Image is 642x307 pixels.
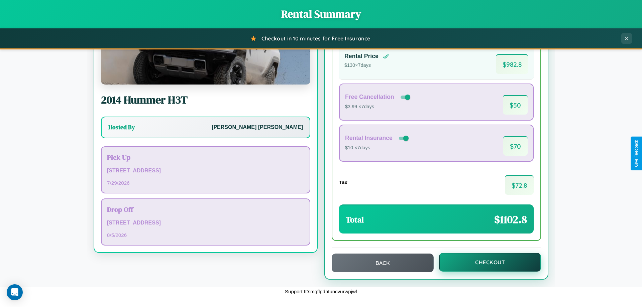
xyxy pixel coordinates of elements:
h3: Drop Off [107,204,304,214]
span: $ 72.8 [505,175,534,195]
span: $ 1102.8 [494,212,527,227]
div: Give Feedback [634,140,639,167]
h4: Tax [339,179,347,185]
p: Support ID: mgflpdhtuncvurwpjwf [285,287,357,296]
button: Back [332,254,434,272]
h3: Total [346,214,364,225]
p: $3.99 × 7 days [345,103,412,111]
span: $ 50 [503,95,528,115]
img: Hummer H3T [101,18,310,85]
h3: Pick Up [107,152,304,162]
p: 8 / 5 / 2026 [107,231,304,240]
span: $ 982.8 [496,54,528,74]
h1: Rental Summary [7,7,635,21]
h4: Rental Price [344,53,379,60]
p: $ 130 × 7 days [344,61,389,70]
p: $10 × 7 days [345,144,410,152]
p: [STREET_ADDRESS] [107,218,304,228]
span: Checkout in 10 minutes for Free Insurance [261,35,370,42]
span: $ 70 [503,136,528,156]
p: [PERSON_NAME] [PERSON_NAME] [212,123,303,132]
button: Checkout [439,253,541,272]
div: Open Intercom Messenger [7,284,23,300]
h2: 2014 Hummer H3T [101,93,310,107]
h3: Hosted By [108,123,135,131]
p: [STREET_ADDRESS] [107,166,304,176]
h4: Rental Insurance [345,135,393,142]
h4: Free Cancellation [345,94,394,101]
p: 7 / 29 / 2026 [107,178,304,187]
